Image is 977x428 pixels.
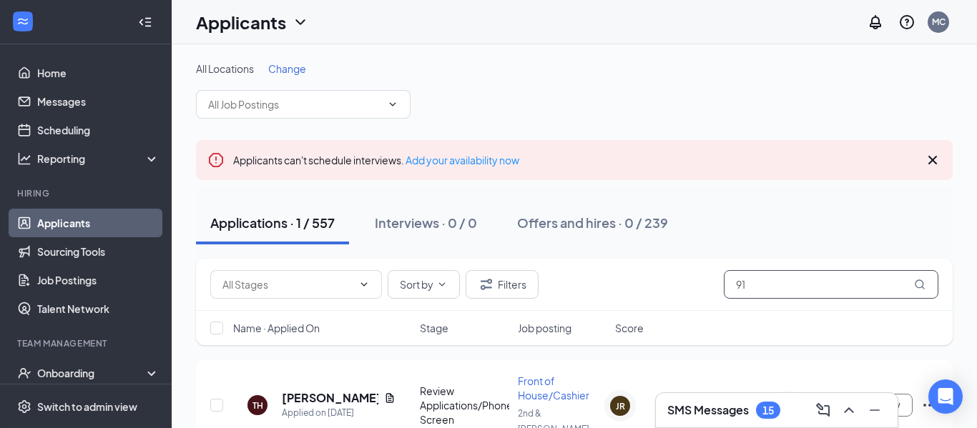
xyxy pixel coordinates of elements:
[866,402,883,419] svg: Minimize
[208,96,381,112] input: All Job Postings
[815,402,832,419] svg: ComposeMessage
[268,62,306,75] span: Change
[17,399,31,414] svg: Settings
[222,277,353,292] input: All Stages
[17,337,157,349] div: Team Management
[37,59,159,87] a: Home
[932,16,946,28] div: MC
[375,214,477,232] div: Interviews · 0 / 0
[406,154,519,166] a: Add your availability now
[17,151,31,166] svg: Analysis
[207,151,225,169] svg: Error
[914,279,926,290] svg: MagnifyingGlass
[420,384,509,427] div: Review Applications/Phone Screen
[16,14,30,29] svg: WorkstreamLogo
[37,151,160,166] div: Reporting
[210,214,335,232] div: Applications · 1 / 557
[840,402,858,419] svg: ChevronUp
[838,399,860,422] button: ChevronUp
[384,392,396,404] svg: Document
[358,279,370,290] svg: ChevronDown
[37,116,159,144] a: Scheduling
[724,270,938,299] input: Search in applications
[233,321,320,335] span: Name · Applied On
[292,14,309,31] svg: ChevronDown
[196,62,254,75] span: All Locations
[615,321,644,335] span: Score
[518,321,571,335] span: Job posting
[233,154,519,166] span: Applicants can't schedule interviews.
[478,276,495,293] svg: Filter
[282,390,378,406] h5: [PERSON_NAME]
[196,10,286,34] h1: Applicants
[762,404,774,417] div: 15
[17,187,157,199] div: Hiring
[252,399,263,412] div: TH
[928,379,963,414] div: Open Intercom Messenger
[436,279,448,290] svg: ChevronDown
[37,237,159,266] a: Sourcing Tools
[37,87,159,116] a: Messages
[616,400,625,412] div: JR
[867,14,884,31] svg: Notifications
[37,209,159,237] a: Applicants
[517,214,668,232] div: Offers and hires · 0 / 239
[400,279,433,289] span: Sort by
[282,406,396,420] div: Applied on [DATE]
[37,366,147,380] div: Onboarding
[921,397,938,414] svg: Ellipses
[387,99,398,110] svg: ChevronDown
[863,399,886,422] button: Minimize
[667,402,749,418] h3: SMS Messages
[466,270,539,299] button: Filter Filters
[37,294,159,323] a: Talent Network
[138,15,152,29] svg: Collapse
[17,366,31,380] svg: UserCheck
[924,151,941,169] svg: Cross
[37,266,159,294] a: Job Postings
[898,14,915,31] svg: QuestionInfo
[420,321,448,335] span: Stage
[518,374,589,402] span: Front of House/Cashier
[37,399,137,414] div: Switch to admin view
[812,399,835,422] button: ComposeMessage
[388,270,460,299] button: Sort byChevronDown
